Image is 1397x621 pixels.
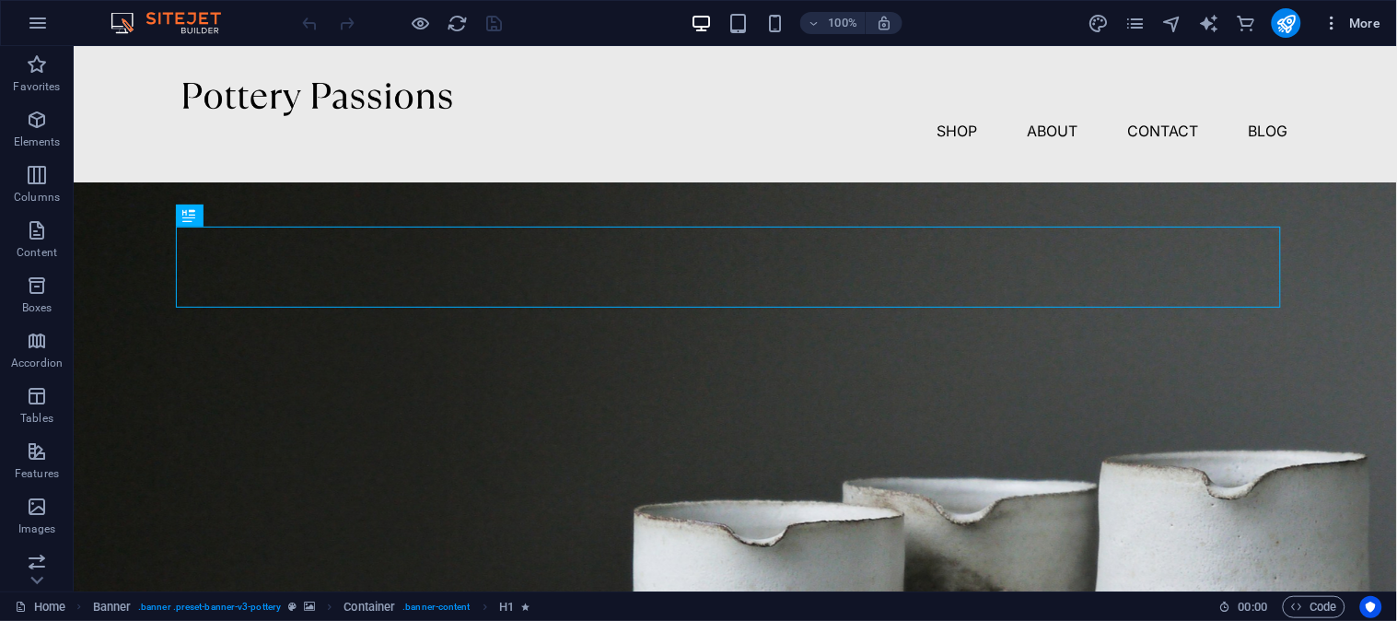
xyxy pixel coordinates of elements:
p: Images [18,521,56,536]
p: Boxes [22,300,52,315]
i: This element contains a background [304,602,315,612]
button: publish [1272,8,1301,38]
p: Favorites [13,79,60,94]
p: Accordion [11,356,63,370]
i: Pages (Ctrl+Alt+S) [1124,13,1146,34]
button: Usercentrics [1360,596,1382,618]
h6: Session time [1219,596,1268,618]
p: Elements [14,135,61,149]
button: reload [447,12,469,34]
img: Editor Logo [106,12,244,34]
span: 00 00 [1239,596,1267,618]
span: : [1251,600,1254,614]
i: Publish [1275,13,1297,34]
button: commerce [1235,12,1257,34]
i: Design (Ctrl+Alt+Y) [1088,13,1109,34]
p: Columns [14,190,60,205]
button: text_generator [1198,12,1220,34]
p: Content [17,245,57,260]
span: . banner-content [402,596,470,618]
i: Navigator [1161,13,1182,34]
h6: 100% [828,12,857,34]
span: Click to select. Double-click to edit [93,596,132,618]
a: Click to cancel selection. Double-click to open Pages [15,596,65,618]
i: Commerce [1235,13,1256,34]
button: design [1088,12,1110,34]
span: Click to select. Double-click to edit [499,596,514,618]
span: Click to select. Double-click to edit [344,596,396,618]
button: pages [1124,12,1147,34]
p: Tables [20,411,53,426]
i: Element contains an animation [521,602,530,612]
span: More [1323,14,1381,32]
button: navigator [1161,12,1183,34]
button: More [1316,8,1389,38]
i: Reload page [448,13,469,34]
button: Click here to leave preview mode and continue editing [410,12,432,34]
i: On resize automatically adjust zoom level to fit chosen device. [876,15,892,31]
nav: breadcrumb [93,596,530,618]
p: Features [15,466,59,481]
i: This element is a customizable preset [288,602,297,612]
i: AI Writer [1198,13,1219,34]
button: 100% [800,12,866,34]
span: Code [1291,596,1337,618]
button: Code [1283,596,1345,618]
span: . banner .preset-banner-v3-pottery [138,596,281,618]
